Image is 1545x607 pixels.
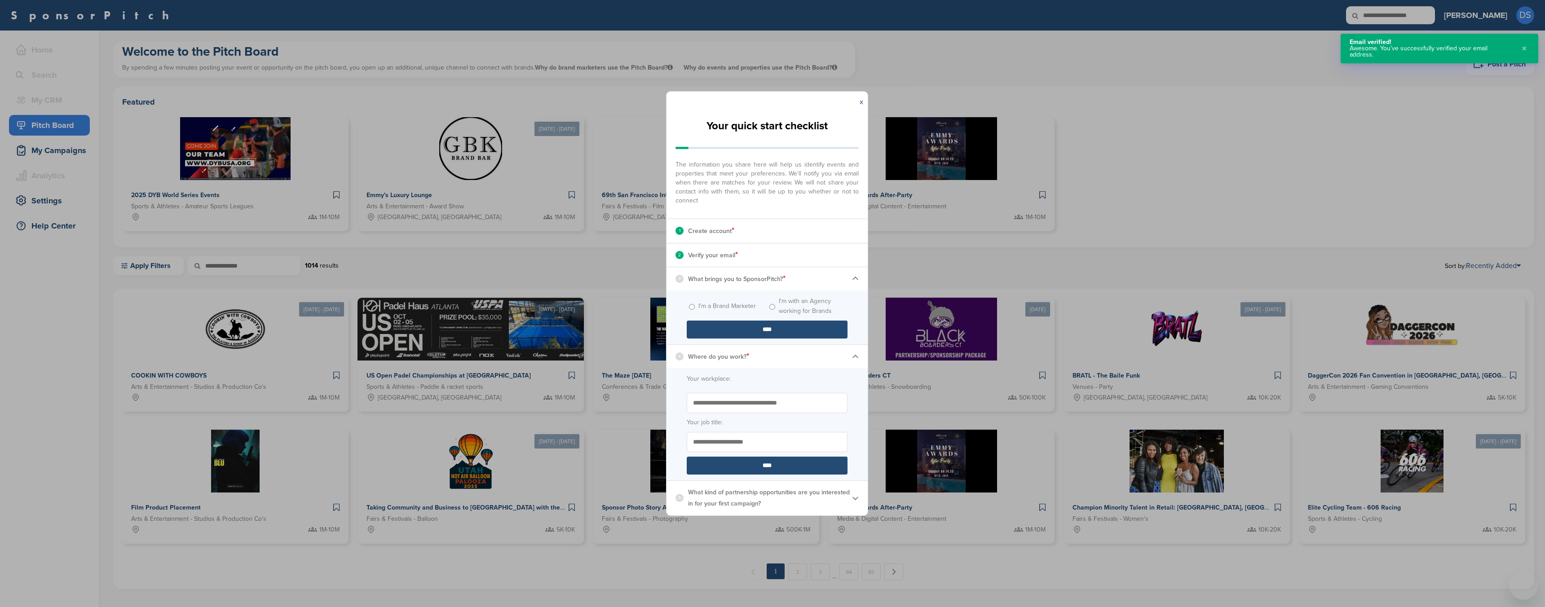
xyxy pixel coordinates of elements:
[1350,45,1513,58] div: Awesome. You’ve successfully verified your email address.
[688,351,749,362] p: Where do you work?
[1350,39,1513,45] div: Email verified!
[675,227,684,235] div: 1
[688,225,734,237] p: Create account
[706,116,828,136] h2: Your quick start checklist
[675,352,684,361] div: 4
[1519,39,1529,58] button: Close
[688,249,738,261] p: Verify your email
[852,275,859,282] img: Checklist arrow 1
[852,495,859,501] img: Checklist arrow 2
[852,353,859,360] img: Checklist arrow 1
[687,374,848,384] label: Your workplace:
[688,487,852,509] p: What kind of partnership opportunities are you interested in for your first campaign?
[779,296,848,316] label: I'm with an Agency working for Brands
[675,251,684,259] div: 2
[698,301,756,311] label: I'm a Brand Marketer
[675,156,859,205] span: The information you share here will help us identify events and properties that meet your prefere...
[687,418,848,427] label: Your job title:
[688,273,786,285] p: What brings you to SponsorPitch?
[675,275,684,283] div: 3
[1509,571,1538,600] iframe: Button to launch messaging window
[860,97,863,106] a: x
[675,494,684,502] div: 5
